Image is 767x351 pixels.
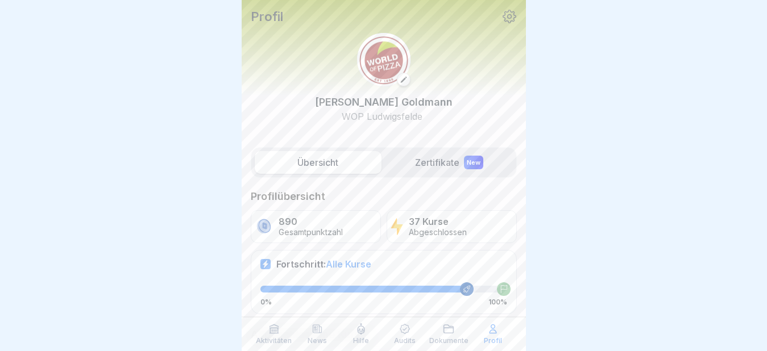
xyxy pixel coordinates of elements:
p: Abgeschlossen [409,228,467,237]
span: Alle Kurse [326,258,371,270]
p: 0% [260,298,272,306]
p: Profil [251,9,283,24]
label: Zertifikate [386,151,513,174]
p: Profilübersicht [251,190,517,203]
img: coin.svg [255,217,273,236]
p: Aktivitäten [256,337,292,345]
img: lightning.svg [391,217,404,236]
img: wpjn4gtn6o310phqx1r289if.png [357,33,411,86]
p: Fortschritt: [276,258,371,270]
label: Übersicht [255,151,382,174]
p: News [308,337,327,345]
p: WOP Ludwigsfelde [315,110,453,123]
p: 100% [488,298,507,306]
p: 890 [279,216,343,227]
p: [PERSON_NAME] Goldmann [315,94,453,110]
p: Dokumente [429,337,469,345]
p: Audits [394,337,416,345]
p: Profil [484,337,502,345]
p: 37 Kurse [409,216,467,227]
div: New [464,156,483,169]
p: Gesamtpunktzahl [279,228,343,237]
p: Hilfe [353,337,369,345]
